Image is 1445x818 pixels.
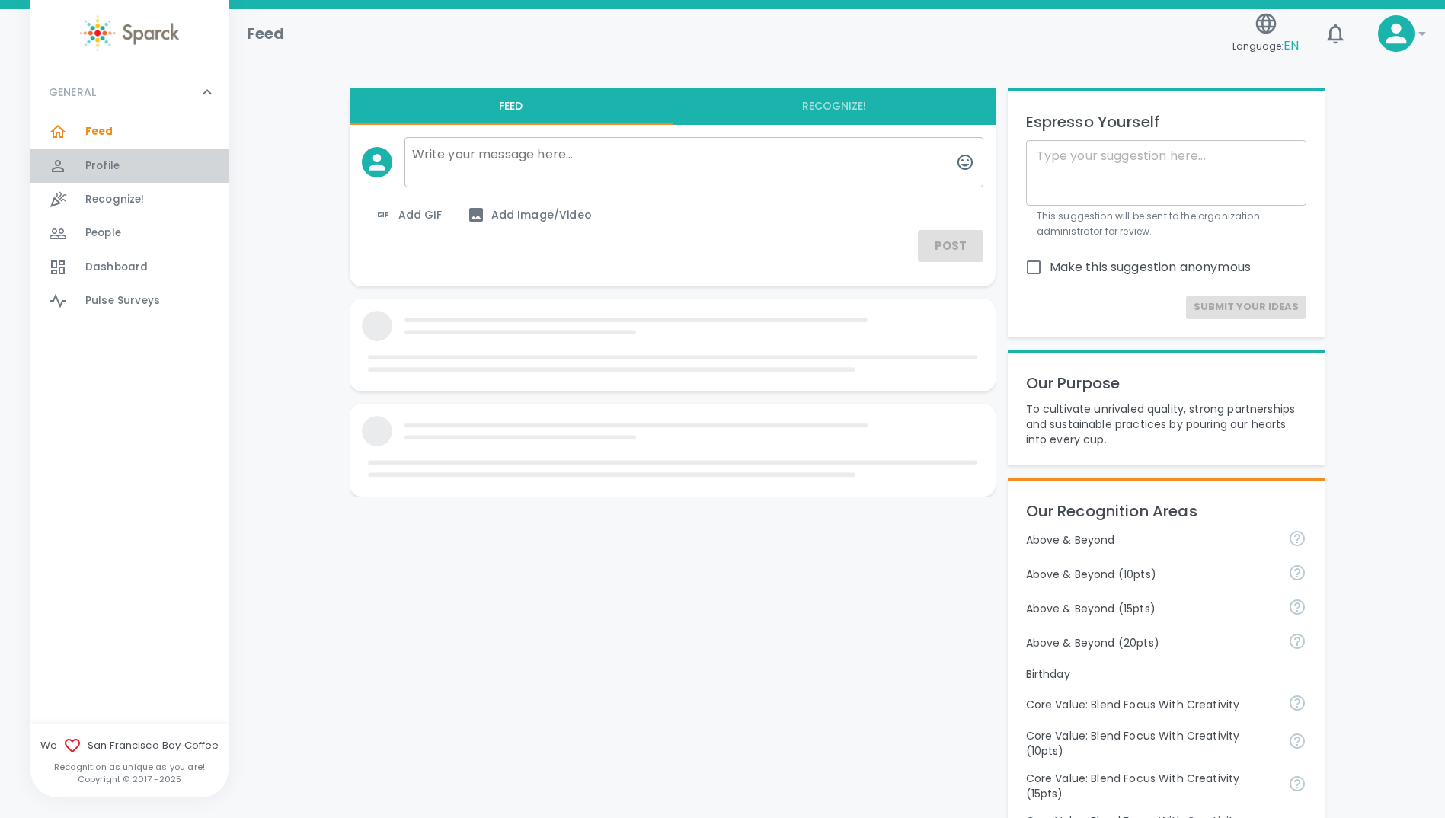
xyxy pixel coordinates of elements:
div: GENERAL [30,115,229,324]
svg: Achieve goals today and innovate for tomorrow [1288,775,1306,793]
a: People [30,216,229,250]
p: Core Value: Blend Focus With Creativity (15pts) [1026,771,1276,801]
span: Add Image/Video [467,206,592,224]
span: Profile [85,158,120,174]
button: Recognize! [673,88,996,125]
span: Make this suggestion anonymous [1050,258,1252,276]
span: We San Francisco Bay Coffee [30,737,229,755]
button: Language:EN [1226,7,1305,61]
h1: Feed [247,21,285,46]
a: Recognize! [30,183,229,216]
svg: For going above and beyond! [1288,632,1306,650]
p: Above & Beyond (20pts) [1026,635,1276,650]
svg: For going above and beyond! [1288,598,1306,616]
a: Pulse Surveys [30,284,229,318]
p: Core Value: Blend Focus With Creativity [1026,697,1276,712]
svg: Achieve goals today and innovate for tomorrow [1288,732,1306,750]
p: Copyright © 2017 - 2025 [30,773,229,785]
p: Our Recognition Areas [1026,499,1306,523]
span: Language: [1232,36,1299,56]
p: GENERAL [49,85,96,100]
span: Feed [85,124,113,139]
svg: Achieve goals today and innovate for tomorrow [1288,694,1306,712]
svg: For going above and beyond! [1288,529,1306,548]
span: Add GIF [374,206,443,224]
a: Dashboard [30,251,229,284]
div: GENERAL [30,69,229,115]
p: Above & Beyond (10pts) [1026,567,1276,582]
p: Above & Beyond [1026,532,1276,548]
a: Sparck logo [30,15,229,51]
p: To cultivate unrivaled quality, strong partnerships and sustainable practices by pouring our hear... [1026,401,1306,447]
a: Profile [30,149,229,183]
span: Dashboard [85,260,148,275]
p: Core Value: Blend Focus With Creativity (10pts) [1026,728,1276,759]
p: Recognition as unique as you are! [30,761,229,773]
img: Sparck logo [80,15,179,51]
button: Feed [350,88,673,125]
div: interaction tabs [350,88,996,125]
span: Recognize! [85,192,145,207]
span: EN [1284,37,1299,54]
svg: For going above and beyond! [1288,564,1306,582]
span: People [85,225,121,241]
a: Feed [30,115,229,149]
span: Pulse Surveys [85,293,160,308]
p: This suggestion will be sent to the organization administrator for review. [1037,209,1296,239]
p: Birthday [1026,666,1306,682]
p: Above & Beyond (15pts) [1026,601,1276,616]
p: Espresso Yourself [1026,110,1306,134]
p: Our Purpose [1026,371,1306,395]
